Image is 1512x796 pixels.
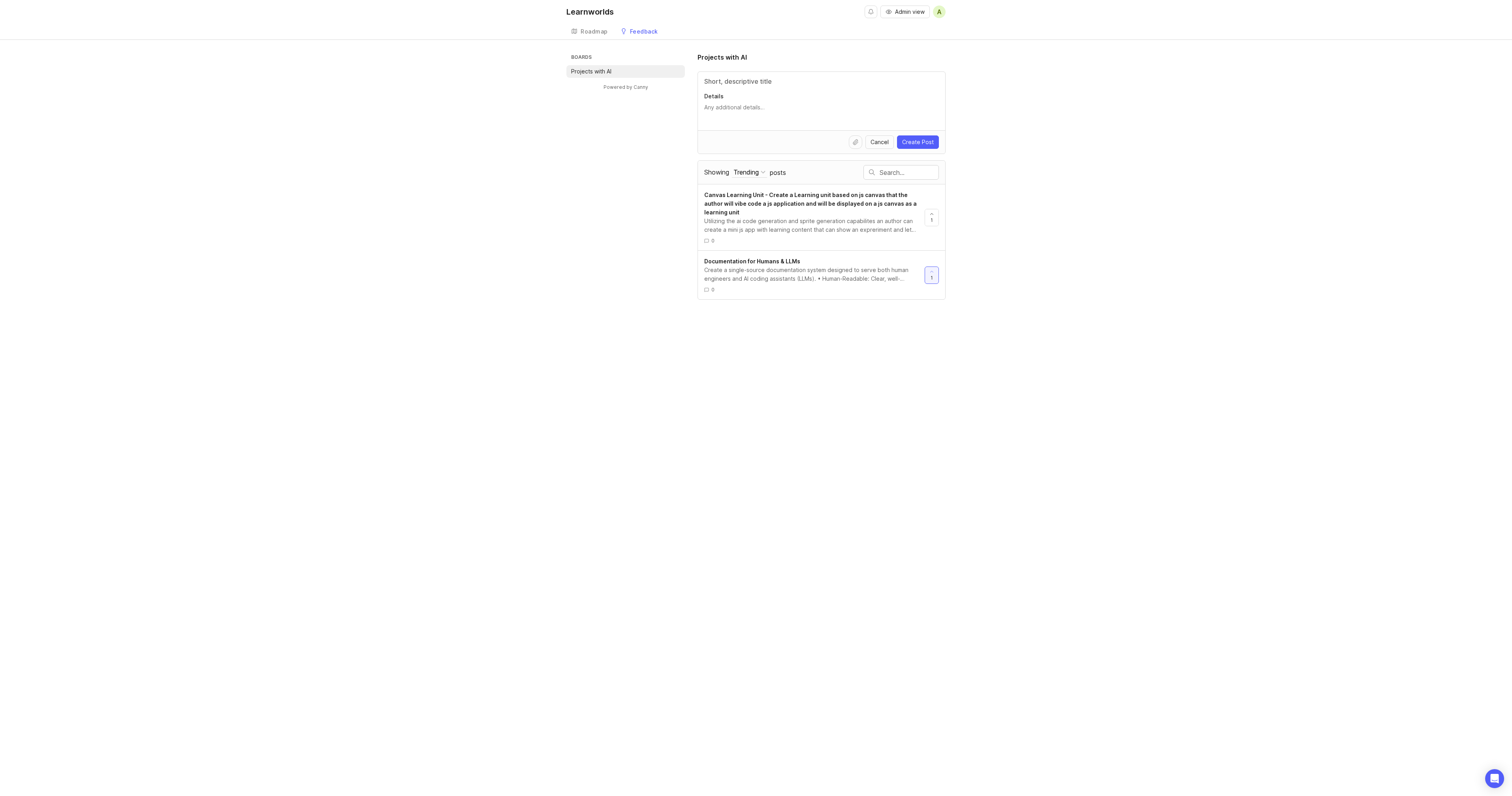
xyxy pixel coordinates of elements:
div: Create a single-source documentation system designed to serve both human engineers and AI coding ... [704,266,918,283]
button: 1 [925,209,939,226]
input: Title [704,77,939,86]
input: Search… [880,168,938,177]
a: Roadmap [566,24,613,40]
a: Projects with AI [566,65,685,78]
span: Documentation for Humans & LLMs [704,258,800,265]
button: Showing [732,167,767,178]
div: Trending [733,168,759,176]
span: posts [770,168,786,177]
span: Admin view [895,8,925,16]
a: Canvas Learning Unit - Create a Learning unit based on js canvas that the author will vibe code a... [704,191,925,244]
div: Utilizing the ai code generation and sprite generation capabilites an author can create a mini js... [704,217,918,234]
textarea: Details [704,103,939,119]
span: Showing [704,168,729,176]
div: Roadmap [581,29,608,34]
p: Details [704,92,939,100]
h3: Boards [570,53,685,64]
span: 0 [711,286,715,293]
div: Feedback [630,29,658,34]
span: A [937,7,942,17]
button: Admin view [880,6,930,18]
span: 1 [931,274,933,281]
a: Feedback [616,24,663,40]
a: Powered by Canny [602,83,649,92]
span: Canvas Learning Unit - Create a Learning unit based on js canvas that the author will vibe code a... [704,191,917,216]
button: 1 [925,267,939,284]
a: Documentation for Humans & LLMsCreate a single-source documentation system designed to serve both... [704,257,925,293]
button: A [933,6,946,18]
h1: Projects with AI [698,53,747,62]
span: 1 [931,217,933,223]
div: Open Intercom Messenger [1485,769,1504,788]
span: 0 [711,237,715,244]
span: Create Post [902,138,934,146]
button: Notifications [865,6,877,18]
button: Create Post [897,135,939,149]
div: Learnworlds [566,8,614,16]
p: Projects with AI [571,68,611,75]
span: Cancel [871,138,889,146]
button: Cancel [865,135,894,149]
